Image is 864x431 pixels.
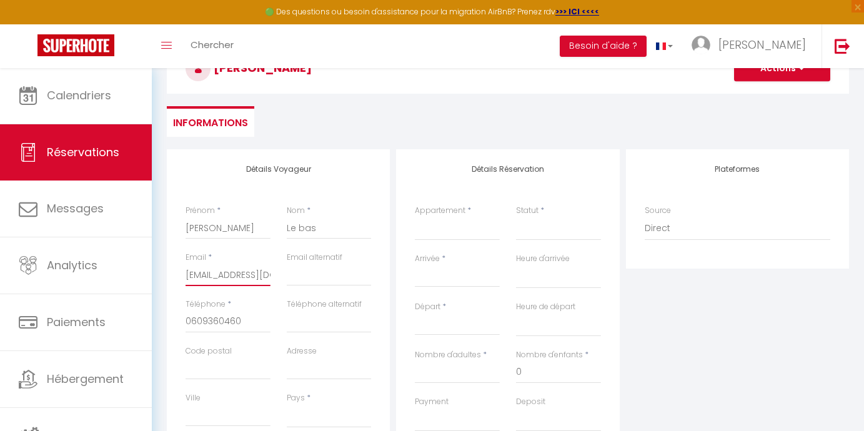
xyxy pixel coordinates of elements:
[287,345,317,357] label: Adresse
[645,205,671,217] label: Source
[692,36,710,54] img: ...
[415,205,465,217] label: Appartement
[287,205,305,217] label: Nom
[186,205,215,217] label: Prénom
[191,38,234,51] span: Chercher
[516,253,570,265] label: Heure d'arrivée
[734,56,830,81] button: Actions
[47,87,111,103] span: Calendriers
[167,106,254,137] li: Informations
[560,36,647,57] button: Besoin d'aide ?
[287,392,305,404] label: Pays
[645,165,830,174] h4: Plateformes
[186,252,206,264] label: Email
[415,349,481,361] label: Nombre d'adultes
[415,253,440,265] label: Arrivée
[415,165,600,174] h4: Détails Réservation
[718,37,806,52] span: [PERSON_NAME]
[516,396,545,408] label: Deposit
[186,392,201,404] label: Ville
[47,371,124,387] span: Hébergement
[835,38,850,54] img: logout
[516,205,539,217] label: Statut
[287,252,342,264] label: Email alternatif
[415,396,449,408] label: Payment
[47,144,119,160] span: Réservations
[287,299,362,310] label: Téléphone alternatif
[186,165,371,174] h4: Détails Voyageur
[186,299,226,310] label: Téléphone
[181,24,243,68] a: Chercher
[555,6,599,17] a: >>> ICI <<<<
[516,301,575,313] label: Heure de départ
[186,345,232,357] label: Code postal
[682,24,822,68] a: ... [PERSON_NAME]
[415,301,440,313] label: Départ
[516,349,583,361] label: Nombre d'enfants
[37,34,114,56] img: Super Booking
[47,257,97,273] span: Analytics
[47,314,106,330] span: Paiements
[47,201,104,216] span: Messages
